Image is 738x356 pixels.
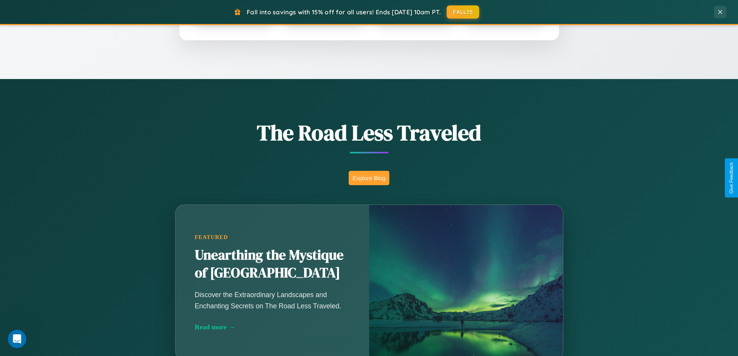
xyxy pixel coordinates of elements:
p: Discover the Extraordinary Landscapes and Enchanting Secrets on The Road Less Traveled. [195,289,350,311]
span: Fall into savings with 15% off for all users! Ends [DATE] 10am PT. [247,8,441,16]
div: Read more → [195,323,350,331]
iframe: Intercom live chat [8,330,26,348]
button: FALL15 [447,5,479,19]
div: Featured [195,234,350,241]
button: Explore Blog [349,171,389,185]
div: Give Feedback [729,162,734,194]
h1: The Road Less Traveled [137,118,602,148]
h2: Unearthing the Mystique of [GEOGRAPHIC_DATA] [195,246,350,282]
